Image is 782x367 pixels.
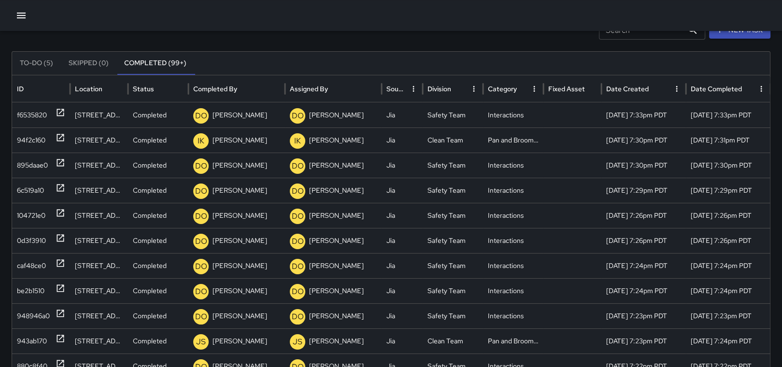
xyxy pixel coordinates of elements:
[70,278,128,303] div: 1 Market Street
[423,253,483,278] div: Safety Team
[213,128,267,153] p: [PERSON_NAME]
[213,178,267,203] p: [PERSON_NAME]
[292,185,304,197] p: DO
[309,153,364,178] p: [PERSON_NAME]
[293,336,302,348] p: JS
[292,211,304,222] p: DO
[133,153,167,178] p: Completed
[12,52,61,75] button: To-Do (5)
[70,253,128,278] div: 1 Market Street
[17,153,48,178] div: 895daae0
[686,102,770,127] div: 10/6/2025, 7:33pm PDT
[382,203,423,228] div: Jia
[483,328,543,353] div: Pan and Broom Block Faces
[195,160,207,172] p: DO
[382,178,423,203] div: Jia
[423,278,483,303] div: Safety Team
[382,228,423,253] div: Jia
[467,82,481,96] button: Division column menu
[17,128,45,153] div: 94f2c160
[70,303,128,328] div: 444 Market Street
[133,254,167,278] p: Completed
[527,82,541,96] button: Category column menu
[686,278,770,303] div: 10/6/2025, 7:24pm PDT
[601,153,686,178] div: 10/6/2025, 7:30pm PDT
[483,228,543,253] div: Interactions
[213,254,267,278] p: [PERSON_NAME]
[601,102,686,127] div: 10/6/2025, 7:33pm PDT
[309,128,364,153] p: [PERSON_NAME]
[309,279,364,303] p: [PERSON_NAME]
[17,178,44,203] div: 6c519a10
[292,286,304,297] p: DO
[309,329,364,353] p: [PERSON_NAME]
[686,228,770,253] div: 10/6/2025, 7:26pm PDT
[213,228,267,253] p: [PERSON_NAME]
[213,103,267,127] p: [PERSON_NAME]
[754,82,768,96] button: Date Completed column menu
[193,85,237,93] div: Completed By
[483,203,543,228] div: Interactions
[116,52,194,75] button: Completed (99+)
[483,253,543,278] div: Interactions
[483,102,543,127] div: Interactions
[309,228,364,253] p: [PERSON_NAME]
[309,304,364,328] p: [PERSON_NAME]
[686,303,770,328] div: 10/6/2025, 7:23pm PDT
[75,85,102,93] div: Location
[133,178,167,203] p: Completed
[17,329,47,353] div: 943ab170
[423,178,483,203] div: Safety Team
[423,328,483,353] div: Clean Team
[195,236,207,247] p: DO
[686,253,770,278] div: 10/6/2025, 7:24pm PDT
[213,203,267,228] p: [PERSON_NAME]
[70,328,128,353] div: 425 Market Street
[423,203,483,228] div: Safety Team
[133,329,167,353] p: Completed
[686,153,770,178] div: 10/6/2025, 7:30pm PDT
[483,303,543,328] div: Interactions
[423,153,483,178] div: Safety Team
[213,153,267,178] p: [PERSON_NAME]
[133,128,167,153] p: Completed
[601,203,686,228] div: 10/6/2025, 7:26pm PDT
[691,85,742,93] div: Date Completed
[195,311,207,323] p: DO
[686,328,770,353] div: 10/6/2025, 7:24pm PDT
[70,153,128,178] div: 149 Montgomery Street
[213,329,267,353] p: [PERSON_NAME]
[423,127,483,153] div: Clean Team
[601,253,686,278] div: 10/6/2025, 7:24pm PDT
[423,228,483,253] div: Safety Team
[292,311,304,323] p: DO
[548,85,585,93] div: Fixed Asset
[382,253,423,278] div: Jia
[17,103,47,127] div: f6535820
[133,228,167,253] p: Completed
[70,203,128,228] div: 544 Market Street
[483,153,543,178] div: Interactions
[133,85,154,93] div: Status
[601,278,686,303] div: 10/6/2025, 7:24pm PDT
[294,135,301,147] p: IK
[195,185,207,197] p: DO
[382,102,423,127] div: Jia
[292,160,304,172] p: DO
[386,85,406,93] div: Source
[17,85,24,93] div: ID
[601,178,686,203] div: 10/6/2025, 7:29pm PDT
[309,178,364,203] p: [PERSON_NAME]
[195,286,207,297] p: DO
[601,127,686,153] div: 10/6/2025, 7:30pm PDT
[686,178,770,203] div: 10/6/2025, 7:29pm PDT
[686,203,770,228] div: 10/6/2025, 7:26pm PDT
[17,304,50,328] div: 948946a0
[382,278,423,303] div: Jia
[213,304,267,328] p: [PERSON_NAME]
[70,102,128,127] div: 300 Montgomery Street
[213,279,267,303] p: [PERSON_NAME]
[196,336,206,348] p: JS
[290,85,328,93] div: Assigned By
[427,85,451,93] div: Division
